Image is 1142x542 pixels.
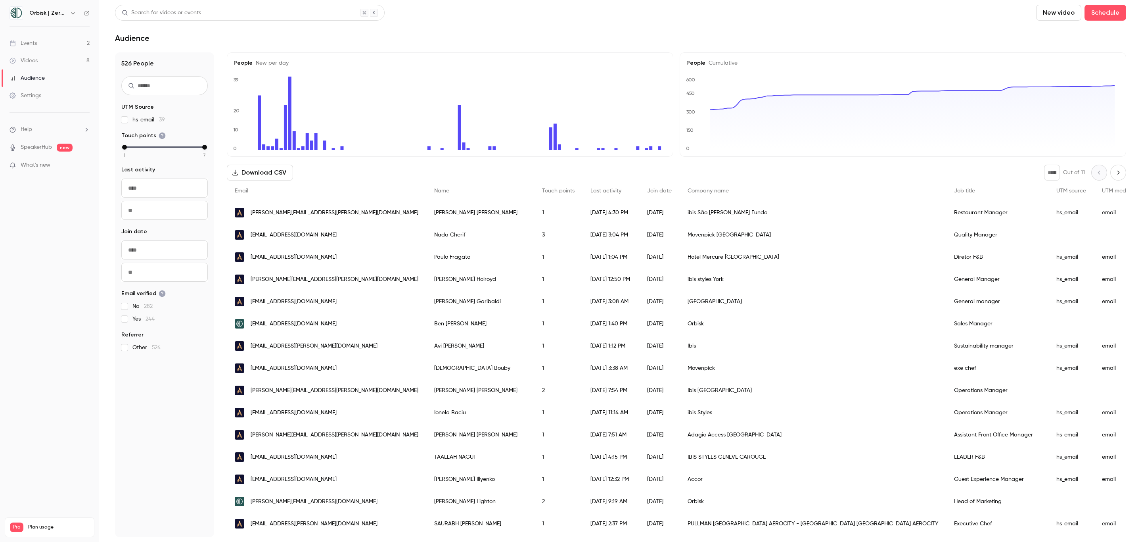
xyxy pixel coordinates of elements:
div: Audience [10,74,45,82]
div: min [122,145,127,150]
span: Pro [10,523,23,532]
div: exe chef [946,357,1048,379]
div: hs_email [1048,335,1094,357]
span: [EMAIL_ADDRESS][DOMAIN_NAME] [251,364,337,373]
div: Movenpick [680,357,946,379]
span: [PERSON_NAME][EMAIL_ADDRESS][PERSON_NAME][DOMAIN_NAME] [251,431,418,439]
img: movenpick.com [235,363,244,373]
span: [EMAIL_ADDRESS][DOMAIN_NAME] [251,231,337,239]
div: SAURABH [PERSON_NAME] [426,513,534,535]
div: [DATE] [639,268,680,290]
div: [DATE] [639,402,680,424]
img: accor.com [235,475,244,484]
div: Operations Manager [946,379,1048,402]
div: 1 [534,268,582,290]
span: hs_email [132,116,165,124]
div: hs_email [1048,357,1094,379]
span: Referrer [121,331,144,339]
div: 1 [534,357,582,379]
div: [DATE] 12:32 PM [582,468,639,490]
input: From [121,240,208,259]
text: 0 [686,146,690,151]
text: 39 [234,77,239,83]
input: To [121,201,208,220]
div: hs_email [1048,202,1094,224]
a: SpeakerHub [21,143,52,152]
text: 150 [686,127,694,133]
p: Out of 11 [1063,169,1085,177]
div: TAALLAH NAGUI [426,446,534,468]
div: [DATE] 3:38 AM [582,357,639,379]
img: orbisk.com [235,497,244,506]
li: help-dropdown-opener [10,125,90,134]
span: Yes [132,315,155,323]
span: UTM Source [121,103,154,111]
div: [DATE] 11:14 AM [582,402,639,424]
img: accor.com [235,341,244,351]
img: accor.com [235,208,244,217]
h5: People [686,59,1119,67]
img: Orbisk | Zero Food Waste [10,7,23,19]
img: accor.com [235,386,244,395]
div: [DATE] 3:04 PM [582,224,639,246]
span: New per day [253,60,289,66]
div: [DATE] 9:19 AM [582,490,639,513]
div: [PERSON_NAME] Garibaldi [426,290,534,313]
span: new [57,144,73,152]
span: Touch points [121,132,166,140]
span: [PERSON_NAME][EMAIL_ADDRESS][PERSON_NAME][DOMAIN_NAME] [251,209,418,217]
div: [DATE] [639,424,680,446]
div: General Manager [946,268,1048,290]
div: Restaurant Manager [946,202,1048,224]
div: hs_email [1048,513,1094,535]
span: Cumulative [705,60,738,66]
div: [DATE] [639,446,680,468]
span: Other [132,344,161,352]
div: [PERSON_NAME] Holroyd [426,268,534,290]
span: [PERSON_NAME][EMAIL_ADDRESS][PERSON_NAME][DOMAIN_NAME] [251,275,418,284]
div: General manager [946,290,1048,313]
div: ibis styles York [680,268,946,290]
div: Guest Experience Manager [946,468,1048,490]
img: accor.com [235,408,244,417]
div: PULLMAN [GEOGRAPHIC_DATA] AEROCITY - [GEOGRAPHIC_DATA] [GEOGRAPHIC_DATA] AEROCITY [680,513,946,535]
img: movenpick.com [235,230,244,240]
text: 300 [686,109,695,115]
div: 1 [534,513,582,535]
div: [DATE] [639,313,680,335]
span: Email [235,188,248,194]
div: hs_email [1048,290,1094,313]
div: 3 [534,224,582,246]
div: [DATE] 1:40 PM [582,313,639,335]
div: Orbisk [680,490,946,513]
span: 1 [124,152,125,159]
div: [DATE] 12:50 PM [582,268,639,290]
div: Nada Cherif [426,224,534,246]
div: Accor [680,468,946,490]
text: 600 [686,77,695,83]
span: UTM medium [1102,188,1135,194]
div: Paulo Fragata [426,246,534,268]
span: Last activity [590,188,621,194]
div: hs_email [1048,268,1094,290]
div: Operations Manager [946,402,1048,424]
input: From [121,179,208,198]
div: Sustainability manager [946,335,1048,357]
div: Settings [10,92,41,100]
div: 1 [534,313,582,335]
span: Plan usage [28,524,89,530]
div: Ibis [680,335,946,357]
button: Schedule [1085,5,1126,21]
span: UTM source [1056,188,1086,194]
div: [DATE] [639,357,680,379]
span: 7 [203,152,206,159]
div: IBIS STYLES GENEVE CAROUGE [680,446,946,468]
span: 39 [159,117,165,123]
div: [DATE] [639,224,680,246]
h5: People [234,59,667,67]
div: [PERSON_NAME] [PERSON_NAME] [426,379,534,402]
span: [EMAIL_ADDRESS][DOMAIN_NAME] [251,409,337,417]
div: Avi [PERSON_NAME] [426,335,534,357]
div: Videos [10,57,38,65]
div: LEADER F&B [946,446,1048,468]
